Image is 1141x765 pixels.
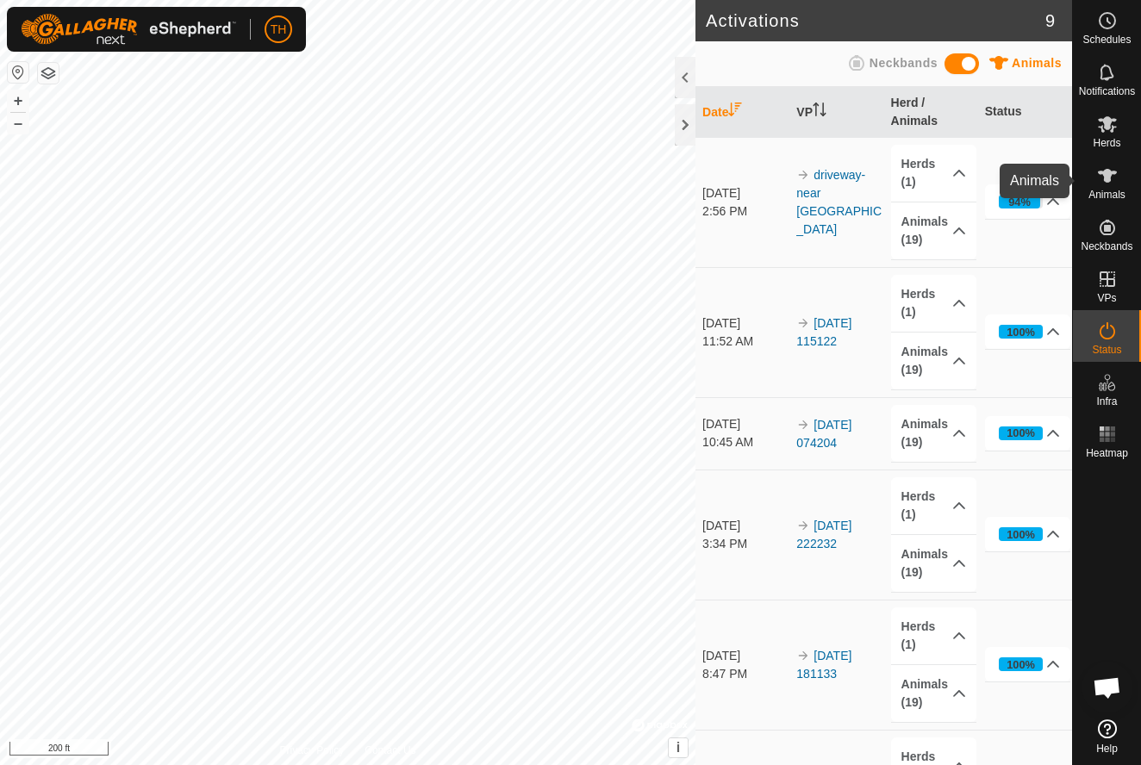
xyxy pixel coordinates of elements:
[702,517,789,535] div: [DATE]
[271,21,287,39] span: TH
[813,105,826,119] p-sorticon: Activate to sort
[891,275,977,332] p-accordion-header: Herds (1)
[884,87,978,138] th: Herd / Animals
[1088,190,1125,200] span: Animals
[1081,241,1132,252] span: Neckbands
[702,314,789,333] div: [DATE]
[728,105,742,119] p-sorticon: Activate to sort
[1045,8,1055,34] span: 9
[985,517,1071,551] p-accordion-header: 100%
[985,184,1071,219] p-accordion-header: 94%
[702,184,789,202] div: [DATE]
[985,314,1071,349] p-accordion-header: 100%
[8,113,28,134] button: –
[8,90,28,111] button: +
[999,195,1044,208] div: 94%
[891,535,977,592] p-accordion-header: Animals (19)
[702,665,789,683] div: 8:47 PM
[891,202,977,259] p-accordion-header: Animals (19)
[985,416,1071,451] p-accordion-header: 100%
[891,477,977,534] p-accordion-header: Herds (1)
[1082,34,1131,45] span: Schedules
[38,63,59,84] button: Map Layers
[796,168,882,236] a: driveway-near [GEOGRAPHIC_DATA]
[1007,656,1035,673] div: 100%
[796,519,810,532] img: arrow
[1096,743,1118,754] span: Help
[796,649,810,662] img: arrow
[1086,448,1128,458] span: Heatmap
[1097,293,1116,303] span: VPs
[891,607,977,664] p-accordion-header: Herds (1)
[796,168,810,182] img: arrow
[702,333,789,351] div: 11:52 AM
[702,535,789,553] div: 3:34 PM
[891,333,977,389] p-accordion-header: Animals (19)
[8,62,28,83] button: Reset Map
[891,405,977,462] p-accordion-header: Animals (19)
[796,418,851,450] a: [DATE] 074204
[280,743,345,758] a: Privacy Policy
[702,433,789,451] div: 10:45 AM
[796,649,851,681] a: [DATE] 181133
[796,316,851,348] a: [DATE] 115122
[1093,138,1120,148] span: Herds
[1082,662,1133,713] div: Open chat
[1007,324,1035,340] div: 100%
[676,740,680,755] span: i
[1008,194,1031,210] div: 94%
[1079,86,1135,96] span: Notifications
[796,519,851,550] a: [DATE] 222232
[365,743,415,758] a: Contact Us
[796,316,810,330] img: arrow
[870,56,938,70] span: Neckbands
[891,145,977,202] p-accordion-header: Herds (1)
[1007,526,1035,543] div: 100%
[702,202,789,221] div: 2:56 PM
[985,647,1071,681] p-accordion-header: 100%
[1096,396,1117,407] span: Infra
[1007,425,1035,441] div: 100%
[702,415,789,433] div: [DATE]
[789,87,883,138] th: VP
[1012,56,1062,70] span: Animals
[999,426,1044,440] div: 100%
[999,527,1044,541] div: 100%
[669,738,688,757] button: i
[706,10,1045,31] h2: Activations
[695,87,789,138] th: Date
[999,325,1044,339] div: 100%
[999,657,1044,671] div: 100%
[1073,712,1141,761] a: Help
[1092,345,1121,355] span: Status
[21,14,236,45] img: Gallagher Logo
[796,418,810,432] img: arrow
[891,665,977,722] p-accordion-header: Animals (19)
[978,87,1072,138] th: Status
[702,647,789,665] div: [DATE]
